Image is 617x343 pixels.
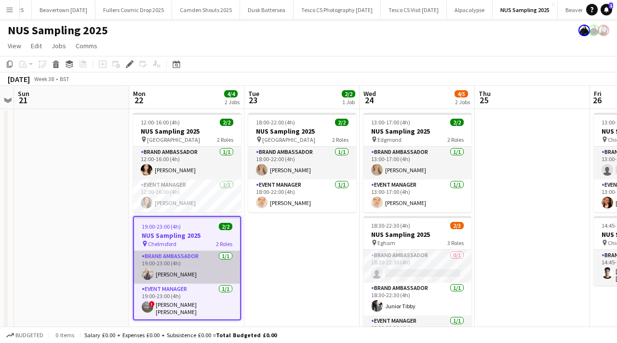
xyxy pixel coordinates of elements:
[342,90,355,97] span: 2/2
[240,0,294,19] button: Dusk Battersea
[133,127,241,136] h3: NUS Sampling 2025
[363,250,471,283] app-card-role: Brand Ambassador0/118:30-22:30 (4h)
[592,95,602,106] span: 26
[447,239,464,247] span: 3 Roles
[216,240,232,247] span: 2 Roles
[172,0,240,19] button: Camden Shouts 2025
[134,284,240,319] app-card-role: Event Manager1/119:00-23:00 (4h)![PERSON_NAME] [PERSON_NAME]
[594,89,602,98] span: Fri
[8,74,30,84] div: [DATE]
[256,119,295,126] span: 18:00-22:00 (4h)
[381,0,447,19] button: Tesco CS Visit [DATE]
[377,136,402,143] span: Edgmond
[363,147,471,179] app-card-role: Brand Ambassador1/113:00-17:00 (4h)[PERSON_NAME]
[141,119,180,126] span: 12:00-16:00 (4h)
[134,251,240,284] app-card-role: Brand Ambassador1/119:00-23:00 (4h)[PERSON_NAME]
[132,95,146,106] span: 22
[48,40,70,52] a: Jobs
[133,179,241,212] app-card-role: Event Manager1/112:00-16:00 (4h)[PERSON_NAME]
[294,0,381,19] button: Tesco CS Photography [DATE]
[450,222,464,229] span: 2/3
[220,119,233,126] span: 2/2
[31,41,42,50] span: Edit
[477,95,491,106] span: 25
[363,179,471,212] app-card-role: Event Manager1/113:00-17:00 (4h)[PERSON_NAME]
[15,332,43,339] span: Budgeted
[147,136,200,143] span: [GEOGRAPHIC_DATA]
[363,230,471,239] h3: NUS Sampling 2025
[76,41,97,50] span: Comms
[371,222,410,229] span: 18:30-22:30 (4h)
[248,127,356,136] h3: NUS Sampling 2025
[225,98,240,106] div: 2 Jobs
[52,41,66,50] span: Jobs
[248,179,356,212] app-card-role: Event Manager1/118:00-22:00 (4h)[PERSON_NAME]
[248,89,259,98] span: Tue
[95,0,172,19] button: Fullers Cosmic Drop 2025
[53,331,76,339] span: 0 items
[371,119,410,126] span: 13:00-17:00 (4h)
[447,136,464,143] span: 2 Roles
[27,40,46,52] a: Edit
[377,239,395,247] span: Egham
[149,301,155,307] span: !
[8,23,108,38] h1: NUS Sampling 2025
[219,223,232,230] span: 2/2
[363,127,471,136] h3: NUS Sampling 2025
[148,240,176,247] span: Chelmsford
[216,331,277,339] span: Total Budgeted £0.00
[598,25,609,36] app-user-avatar: Janeann Ferguson
[133,216,241,320] app-job-card: 19:00-23:00 (4h)2/2NUS Sampling 2025 Chelmsford2 RolesBrand Ambassador1/119:00-23:00 (4h)[PERSON_...
[362,95,376,106] span: 24
[342,98,355,106] div: 1 Job
[133,147,241,179] app-card-role: Brand Ambassador1/112:00-16:00 (4h)[PERSON_NAME]
[493,0,558,19] button: NUS Sampling 2025
[84,331,277,339] div: Salary £0.00 + Expenses £0.00 + Subsistence £0.00 =
[248,147,356,179] app-card-role: Brand Ambassador1/118:00-22:00 (4h)[PERSON_NAME]
[8,41,21,50] span: View
[247,95,259,106] span: 23
[447,0,493,19] button: Alpacalypse
[133,113,241,212] app-job-card: 12:00-16:00 (4h)2/2NUS Sampling 2025 [GEOGRAPHIC_DATA]2 RolesBrand Ambassador1/112:00-16:00 (4h)[...
[609,2,613,9] span: 1
[450,119,464,126] span: 2/2
[363,283,471,316] app-card-role: Brand Ambassador1/118:30-22:30 (4h)Junior Tibby
[32,75,56,82] span: Week 38
[601,4,612,15] a: 1
[217,136,233,143] span: 2 Roles
[133,89,146,98] span: Mon
[248,113,356,212] app-job-card: 18:00-22:00 (4h)2/2NUS Sampling 2025 [GEOGRAPHIC_DATA]2 RolesBrand Ambassador1/118:00-22:00 (4h)[...
[262,136,315,143] span: [GEOGRAPHIC_DATA]
[455,90,468,97] span: 4/5
[479,89,491,98] span: Thu
[72,40,101,52] a: Comms
[4,40,25,52] a: View
[142,223,181,230] span: 19:00-23:00 (4h)
[363,113,471,212] app-job-card: 13:00-17:00 (4h)2/2NUS Sampling 2025 Edgmond2 RolesBrand Ambassador1/113:00-17:00 (4h)[PERSON_NAM...
[363,89,376,98] span: Wed
[588,25,600,36] app-user-avatar: Danielle Ferguson
[335,119,349,126] span: 2/2
[224,90,238,97] span: 4/4
[5,330,45,341] button: Budgeted
[32,0,95,19] button: Beavertown [DATE]
[60,75,69,82] div: BST
[134,231,240,240] h3: NUS Sampling 2025
[332,136,349,143] span: 2 Roles
[455,98,470,106] div: 2 Jobs
[578,25,590,36] app-user-avatar: Danielle Ferguson
[18,89,29,98] span: Sun
[16,95,29,106] span: 21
